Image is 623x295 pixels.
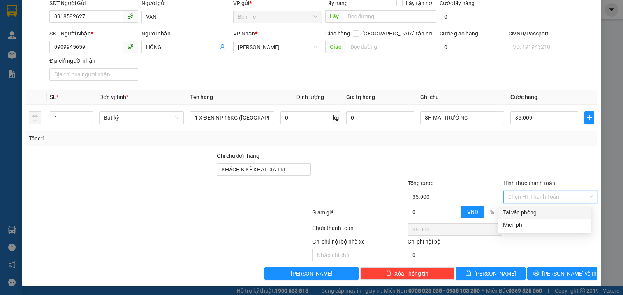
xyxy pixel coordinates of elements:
[127,43,134,49] span: phone
[332,111,340,124] span: kg
[542,269,597,278] span: [PERSON_NAME] và In
[503,180,555,186] label: Hình thức thanh toán
[27,18,89,26] strong: MĐH:
[584,111,594,124] button: plus
[359,29,436,38] span: [GEOGRAPHIC_DATA] tận nơi
[408,180,433,186] span: Tổng cước
[386,270,391,277] span: delete
[408,237,502,249] div: Chi phí nội bộ
[490,209,494,215] span: %
[311,208,407,222] div: Giảm giá
[29,111,41,124] button: delete
[29,134,241,143] div: Tổng: 1
[325,10,343,23] span: Lấy
[503,208,587,217] div: Tại văn phòng
[311,224,407,237] div: Chưa thanh toán
[325,41,346,53] span: Giao
[16,4,65,9] span: [DATE]-
[456,267,526,280] button: save[PERSON_NAME]
[440,30,478,37] label: Cước giao hàng
[264,267,358,280] button: [PERSON_NAME]
[360,267,454,280] button: deleteXóa Thông tin
[510,94,537,100] span: Cước hàng
[238,11,317,23] span: Bến Tre
[394,269,428,278] span: Xóa Thông tin
[49,68,138,81] input: Địa chỉ của người nhận
[325,30,350,37] span: Giao hàng
[49,29,138,38] div: SĐT Người Nhận
[217,153,260,159] label: Ghi chú đơn hàng
[104,112,179,124] span: Bất kỳ
[99,94,128,100] span: Đơn vị tính
[533,270,539,277] span: printer
[24,55,63,63] span: 2 T NP 10/7
[219,44,225,50] span: user-add
[343,10,437,23] input: Dọc đường
[217,163,311,176] input: Ghi chú đơn hàng
[585,115,594,121] span: plus
[346,94,375,100] span: Giá trị hàng
[46,18,90,26] span: SG08253526
[474,269,516,278] span: [PERSON_NAME]
[440,11,505,23] input: Cước lấy hàng
[2,42,34,48] span: Ngày/ giờ gửi:
[38,11,79,16] strong: PHIẾU TRẢ HÀNG
[527,267,597,280] button: printer[PERSON_NAME] và In
[312,237,406,249] div: Ghi chú nội bộ nhà xe
[190,111,274,124] input: VD: Bàn, Ghế
[2,49,87,55] span: N.nhận:
[312,249,406,261] input: Nhập ghi chú
[296,94,324,100] span: Định lượng
[420,111,504,124] input: Ghi Chú
[49,57,138,65] div: Địa chỉ người nhận
[238,41,317,53] span: Hồ Chí Minh
[2,35,66,41] span: N.gửi:
[440,41,505,53] input: Cước giao hàng
[346,111,414,124] input: 0
[35,42,74,48] span: 15:15:26 [DATE]
[50,94,56,100] span: SL
[467,209,478,215] span: VND
[503,221,587,229] div: Miễn phí
[2,57,63,62] span: Tên hàng:
[141,29,230,38] div: Người nhận
[33,4,65,9] span: [PERSON_NAME]
[466,270,471,277] span: save
[233,30,255,37] span: VP Nhận
[509,29,597,38] div: CMND/Passport
[2,4,65,9] span: 18:18-
[291,269,333,278] span: [PERSON_NAME]
[417,90,507,105] th: Ghi chú
[56,49,87,55] span: 0918073819
[346,41,437,53] input: Dọc đường
[20,49,56,55] span: CHỊ TÂM KHTT-
[16,35,66,41] span: DŨNG -
[190,94,213,100] span: Tên hàng
[33,35,66,41] span: 0776868419.
[127,13,134,19] span: phone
